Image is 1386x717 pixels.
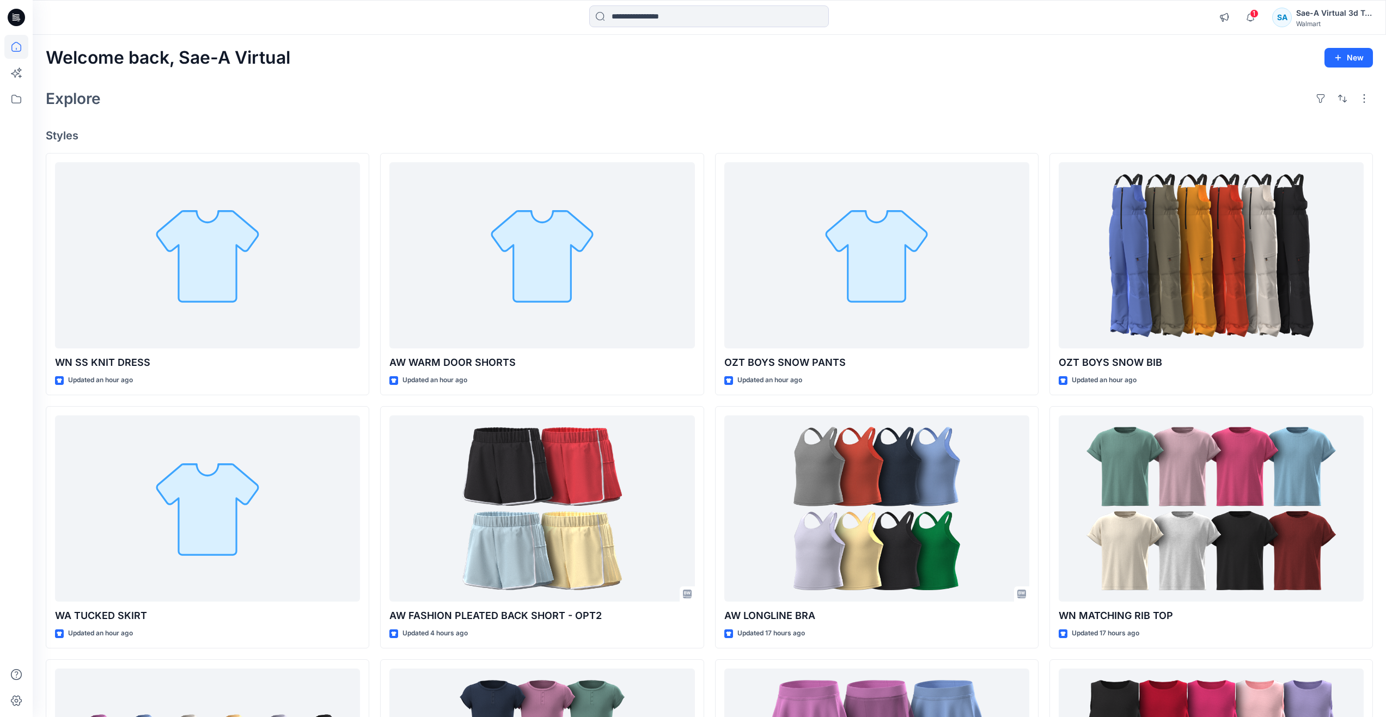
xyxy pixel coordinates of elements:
[1059,162,1364,349] a: OZT BOYS SNOW BIB
[737,375,802,386] p: Updated an hour ago
[46,90,101,107] h2: Explore
[55,355,360,370] p: WN SS KNIT DRESS
[1324,48,1373,68] button: New
[1059,355,1364,370] p: OZT BOYS SNOW BIB
[1272,8,1292,27] div: SA
[737,628,805,639] p: Updated 17 hours ago
[1059,608,1364,623] p: WN MATCHING RIB TOP
[402,375,467,386] p: Updated an hour ago
[724,355,1029,370] p: OZT BOYS SNOW PANTS
[68,375,133,386] p: Updated an hour ago
[389,608,694,623] p: AW FASHION PLEATED BACK SHORT - OPT2
[389,415,694,602] a: AW FASHION PLEATED BACK SHORT - OPT2
[1072,628,1139,639] p: Updated 17 hours ago
[1250,9,1259,18] span: 1
[46,129,1373,142] h4: Styles
[1296,20,1372,28] div: Walmart
[724,162,1029,349] a: OZT BOYS SNOW PANTS
[55,608,360,623] p: WA TUCKED SKIRT
[724,608,1029,623] p: AW LONGLINE BRA
[46,48,290,68] h2: Welcome back, Sae-A Virtual
[1059,415,1364,602] a: WN MATCHING RIB TOP
[55,162,360,349] a: WN SS KNIT DRESS
[68,628,133,639] p: Updated an hour ago
[55,415,360,602] a: WA TUCKED SKIRT
[1072,375,1137,386] p: Updated an hour ago
[389,355,694,370] p: AW WARM DOOR SHORTS
[389,162,694,349] a: AW WARM DOOR SHORTS
[724,415,1029,602] a: AW LONGLINE BRA
[1296,7,1372,20] div: Sae-A Virtual 3d Team
[402,628,468,639] p: Updated 4 hours ago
